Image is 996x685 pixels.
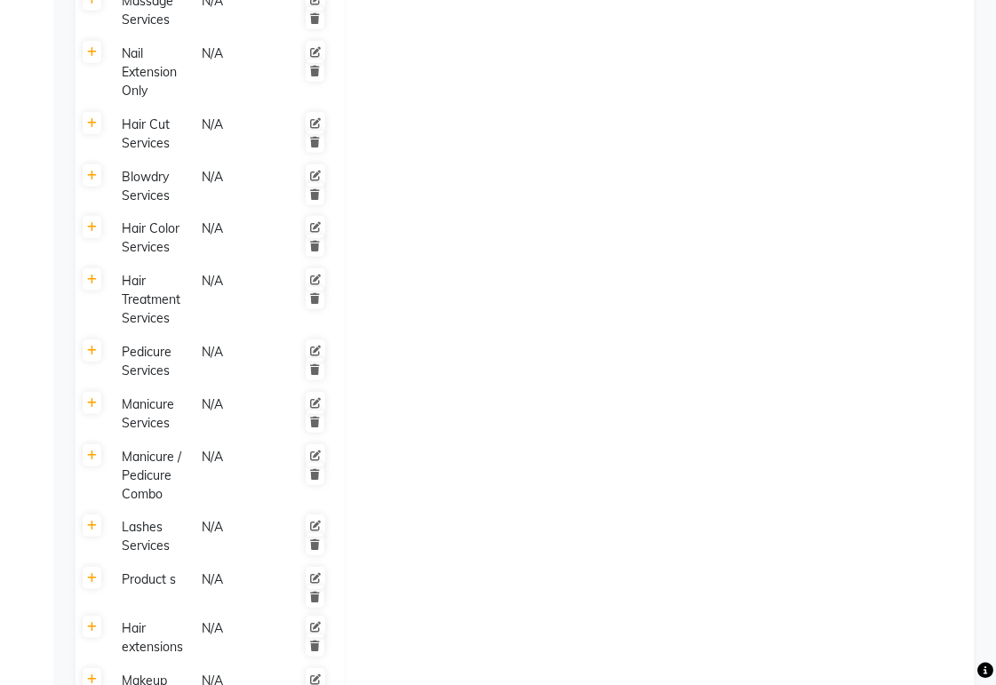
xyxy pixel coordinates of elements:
[115,617,193,658] div: Hair extensions
[115,270,193,330] div: Hair Treatment Services
[200,394,278,434] div: N/A
[200,516,278,557] div: N/A
[200,569,278,606] div: N/A
[200,166,278,207] div: N/A
[200,617,278,658] div: N/A
[200,218,278,259] div: N/A
[115,341,193,382] div: Pedicure Services
[115,516,193,557] div: Lashes Services
[200,446,278,506] div: N/A
[200,114,278,155] div: N/A
[115,218,193,259] div: Hair Color Services
[115,43,193,102] div: Nail Extension Only
[200,270,278,330] div: N/A
[200,43,278,102] div: N/A
[115,114,193,155] div: Hair Cut Services
[115,166,193,207] div: Blowdry Services
[200,341,278,382] div: N/A
[115,446,193,506] div: Manicure / Pedicure Combo
[115,394,193,434] div: Manicure Services
[115,569,193,606] div: Product s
